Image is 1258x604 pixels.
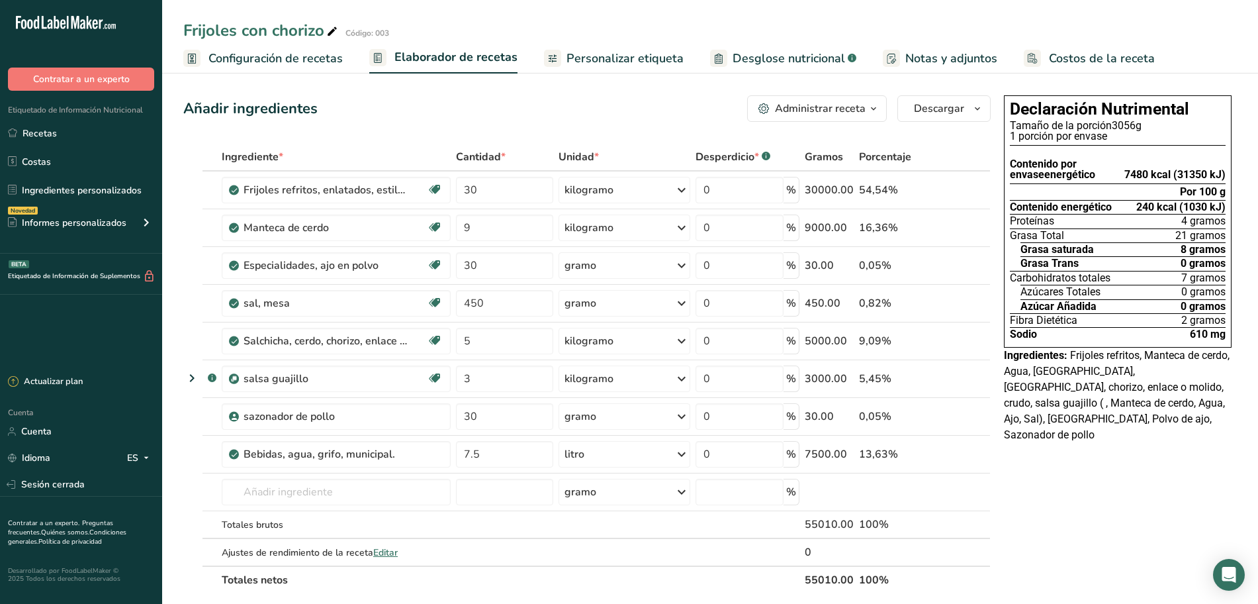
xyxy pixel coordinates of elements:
[1010,328,1037,340] font: Sodio
[775,101,866,116] font: Administrar receta
[11,260,26,268] font: BETA
[1004,349,1230,441] font: Frijoles refritos, Manteca de cerdo, Agua, [GEOGRAPHIC_DATA], [GEOGRAPHIC_DATA], chorizo, enlace ...
[1112,119,1142,132] font: 3056g
[1181,300,1226,313] font: 0 gramos
[1004,349,1067,362] font: Ingredientes:
[805,447,847,462] font: 7500.00
[564,485,596,499] font: gramo
[244,372,308,386] font: salsa guajillo
[33,73,130,85] font: Contratar a un experto
[222,573,288,587] font: Totales netos
[1181,272,1226,284] font: 7 gramos
[8,407,33,418] font: Cuenta
[222,519,283,531] font: Totales brutos
[914,101,964,116] font: Descargar
[8,519,113,537] a: Preguntas frecuentes.
[883,44,997,74] a: Notas y adjuntos
[1010,158,1077,181] font: Contenido por envase
[41,528,89,537] a: Quiénes somos.
[11,207,35,215] font: Novedad
[244,334,473,348] font: Salchicha, cerdo, chorizo, enlace o molido, crudo
[8,68,154,91] button: Contratar a un experto
[22,184,142,197] font: Ingredientes personalizados
[1181,285,1226,298] font: 0 gramos
[1010,272,1110,284] font: Carbohidratos totales
[1213,559,1245,591] div: Abrir Intercom Messenger
[564,296,596,311] font: gramo
[369,42,517,74] a: Elaborador de recetas
[222,150,279,164] font: Ingrediente
[905,50,997,66] font: Notas y adjuntos
[24,376,83,387] font: Actualizar plan
[229,374,239,384] img: Subreceta
[696,150,754,164] font: Desperdicio
[564,183,613,197] font: kilogramo
[897,95,991,122] button: Descargar
[1010,99,1189,119] font: Declaración Nutrimental
[222,479,451,505] input: Añadir ingrediente
[805,372,847,386] font: 3000.00
[1010,201,1112,213] font: Contenido energético
[8,574,120,583] font: 2025 Todos los derechos reservados
[127,452,138,464] font: ES
[859,447,898,462] font: 13,63%
[859,183,898,197] font: 54,54%
[244,296,290,311] font: sal, mesa
[1020,243,1094,256] font: Grasa saturada
[183,20,324,41] font: Frijoles con chorizo
[8,528,126,546] a: Condiciones generales.
[733,50,845,66] font: Desglose nutricional
[859,334,891,348] font: 9,09%
[183,44,343,74] a: Configuración de recetas
[859,150,911,164] font: Porcentaje
[1020,300,1097,313] font: Azúcar Añadida
[859,372,891,386] font: 5,45%
[1181,257,1226,270] font: 0 gramos
[183,99,318,119] font: Añadir ingredientes
[859,221,898,235] font: 16,36%
[805,150,843,164] font: Gramos
[1180,185,1226,198] font: Por 100 g
[544,44,684,74] a: Personalizar etiqueta
[564,258,596,273] font: gramo
[394,49,517,65] font: Elaborador de recetas
[208,50,343,66] font: Configuración de recetas
[564,447,584,462] font: litro
[1181,243,1226,256] font: 8 gramos
[805,545,811,560] font: 0
[38,537,102,546] font: Política de privacidad
[710,44,856,74] a: Desglose nutricional
[859,517,889,532] font: 100%
[564,409,596,424] font: gramo
[1181,314,1226,327] font: 2 gramos
[1010,119,1112,132] font: Tamaño de la porción
[559,150,594,164] font: Unidad
[22,127,57,140] font: Recetas
[8,519,79,528] font: Contratar a un experto.
[8,566,118,576] font: Desarrollado por FoodLabelMaker ©
[22,156,51,168] font: Costas
[564,334,613,348] font: kilogramo
[805,258,834,273] font: 30.00
[244,447,395,462] font: Bebidas, agua, grifo, municipal.
[8,272,140,281] font: Etiquetado de Información de Suplementos
[21,425,52,438] font: Cuenta
[373,546,398,559] font: Editar
[566,50,684,66] font: Personalizar etiqueta
[244,221,329,235] font: Manteca de cerdo
[1049,50,1155,66] font: Costos de la receta
[8,105,143,115] font: Etiquetado de Información Nutricional
[859,258,891,273] font: 0,05%
[747,95,887,122] button: Administrar receta
[244,183,457,197] font: Frijoles refritos, enlatados, estilo tradicional
[1181,215,1226,227] font: 4 gramos
[222,546,373,559] font: Ajustes de rendimiento de la receta
[345,28,389,38] font: Código: 003
[805,296,840,311] font: 450.00
[859,573,889,587] font: 100%
[1024,44,1155,74] a: Costos de la receta
[1175,229,1226,242] font: 21 gramos
[1010,229,1064,242] font: Grasa Total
